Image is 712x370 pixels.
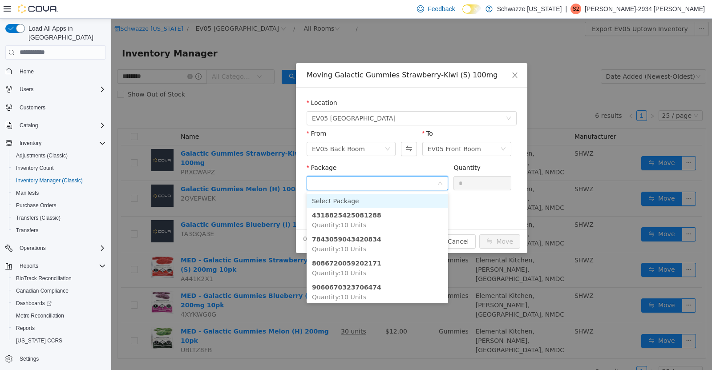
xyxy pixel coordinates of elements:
p: [PERSON_NAME]-2934 [PERSON_NAME] [585,4,705,14]
button: Inventory [16,138,45,149]
span: Inventory Count [12,163,106,173]
li: 8086720059202171 [195,237,337,261]
button: Home [2,65,109,78]
span: Quantity : 10 Units [201,227,255,234]
span: Home [20,68,34,75]
button: Canadian Compliance [9,285,109,297]
a: Manifests [12,188,42,198]
button: Operations [2,242,109,254]
span: Load All Apps in [GEOGRAPHIC_DATA] [25,24,106,42]
button: icon: swapMove [368,216,409,230]
li: 9060670323706474 [195,261,337,286]
p: | [565,4,567,14]
span: 0 Units will be moved. [192,216,261,225]
button: Metrc Reconciliation [9,310,109,322]
span: Operations [20,245,46,252]
button: Adjustments (Classic) [9,149,109,162]
input: Dark Mode [462,4,481,14]
button: Transfers [9,224,109,237]
a: Metrc Reconciliation [12,310,68,321]
span: S2 [573,4,579,14]
span: Purchase Orders [12,200,106,211]
button: Reports [2,260,109,272]
span: Inventory Manager (Classic) [16,177,83,184]
i: icon: down [395,97,400,103]
a: Dashboards [12,298,55,309]
a: Home [16,66,37,77]
label: Package [195,145,225,153]
a: Transfers [12,225,42,236]
a: Dashboards [9,297,109,310]
div: EV05 Back Room [201,124,254,137]
span: [US_STATE] CCRS [16,337,62,344]
a: Adjustments (Classic) [12,150,71,161]
label: To [311,111,322,118]
strong: 7843059043420834 [201,217,270,224]
button: Swap [290,123,305,137]
span: Home [16,66,106,77]
span: Purchase Orders [16,202,57,209]
button: Close [391,44,416,69]
li: Select Package [195,175,337,189]
strong: 8086720059202171 [201,241,270,248]
li: 4318825425081288 [195,189,337,213]
span: Dashboards [16,300,52,307]
button: Inventory [2,137,109,149]
span: Inventory Manager (Classic) [12,175,106,186]
span: Manifests [12,188,106,198]
img: Cova [18,4,58,13]
p: Schwazze [US_STATE] [497,4,562,14]
span: Catalog [20,122,38,129]
span: Quantity : 10 Units [201,275,255,282]
span: Users [20,86,33,93]
span: Washington CCRS [12,335,106,346]
span: Inventory Count [16,165,54,172]
button: Inventory Count [9,162,109,174]
button: Users [2,83,109,96]
span: Adjustments (Classic) [16,152,68,159]
span: Settings [20,355,39,362]
span: Users [16,84,106,95]
div: Moving Galactic Gummies Strawberry-Kiwi (S) 100mg [195,52,405,61]
span: Inventory [16,138,106,149]
a: Transfers (Classic) [12,213,64,223]
span: EV05 Uptown [201,93,284,106]
input: Quantity [343,158,400,171]
span: Reports [20,262,38,269]
button: Settings [2,352,109,365]
span: Inventory [20,140,41,147]
span: Manifests [16,189,39,197]
span: Settings [16,353,106,364]
span: Transfers [12,225,106,236]
a: Customers [16,102,49,113]
a: BioTrack Reconciliation [12,273,75,284]
span: Transfers [16,227,38,234]
button: Users [16,84,37,95]
label: Quantity [342,145,369,153]
button: [US_STATE] CCRS [9,334,109,347]
i: icon: down [326,162,332,168]
span: Transfers (Classic) [12,213,106,223]
a: Reports [12,323,38,334]
span: Metrc Reconciliation [12,310,106,321]
a: Inventory Manager (Classic) [12,175,86,186]
button: Purchase Orders [9,199,109,212]
span: Customers [20,104,45,111]
a: Canadian Compliance [12,286,72,296]
strong: 9060670323706474 [201,265,270,272]
button: Reports [16,261,42,271]
span: Feedback [428,4,455,13]
span: BioTrack Reconciliation [12,273,106,284]
span: Quantity : 10 Units [201,251,255,258]
span: Operations [16,243,106,253]
span: Reports [12,323,106,334]
span: Reports [16,261,106,271]
span: Reports [16,325,35,332]
span: Transfers (Classic) [16,214,61,221]
a: [US_STATE] CCRS [12,335,66,346]
button: Inventory Manager (Classic) [9,174,109,187]
input: Package [201,159,326,172]
a: Purchase Orders [12,200,60,211]
span: Metrc Reconciliation [16,312,64,319]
